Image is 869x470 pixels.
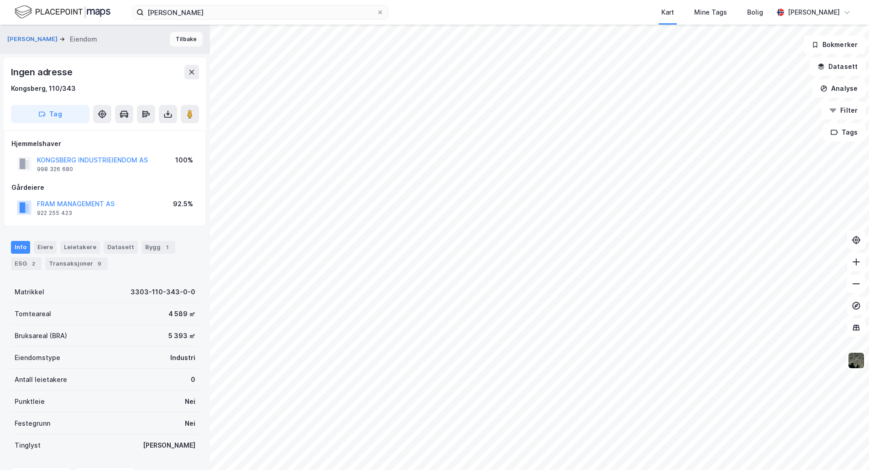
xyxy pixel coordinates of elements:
div: Eiendom [70,34,97,45]
div: Leietakere [60,241,100,254]
div: Datasett [104,241,138,254]
button: Tags [823,123,865,141]
div: Nei [185,418,195,429]
div: Hjemmelshaver [11,138,199,149]
button: Datasett [810,57,865,76]
div: Bygg [141,241,175,254]
div: Kongsberg, 110/343 [11,83,76,94]
div: Tomteareal [15,308,51,319]
button: Tilbake [170,32,203,47]
div: Kontrollprogram for chat [823,426,869,470]
div: Bruksareal (BRA) [15,330,67,341]
button: Analyse [812,79,865,98]
div: 0 [191,374,195,385]
div: Info [11,241,30,254]
div: Eiendomstype [15,352,60,363]
button: Tag [11,105,89,123]
div: Antall leietakere [15,374,67,385]
input: Søk på adresse, matrikkel, gårdeiere, leietakere eller personer [144,5,377,19]
div: 100% [175,155,193,166]
div: 922 255 423 [37,209,72,217]
div: Transaksjoner [45,257,108,270]
div: 5 393 ㎡ [168,330,195,341]
button: Bokmerker [804,36,865,54]
div: 2 [29,259,38,268]
img: 9k= [848,352,865,369]
div: Nei [185,396,195,407]
img: logo.f888ab2527a4732fd821a326f86c7f29.svg [15,4,110,20]
iframe: Chat Widget [823,426,869,470]
div: 3303-110-343-0-0 [131,287,195,298]
button: Filter [822,101,865,120]
div: [PERSON_NAME] [788,7,840,18]
div: Matrikkel [15,287,44,298]
div: Bolig [747,7,763,18]
div: Industri [170,352,195,363]
div: Punktleie [15,396,45,407]
div: Tinglyst [15,440,41,451]
div: Mine Tags [694,7,727,18]
div: [PERSON_NAME] [143,440,195,451]
div: ESG [11,257,42,270]
div: 9 [95,259,104,268]
div: 92.5% [173,198,193,209]
div: Eiere [34,241,57,254]
div: Ingen adresse [11,65,74,79]
div: 4 589 ㎡ [168,308,195,319]
div: Gårdeiere [11,182,199,193]
div: 1 [162,243,172,252]
div: Kart [661,7,674,18]
div: Festegrunn [15,418,50,429]
div: 998 326 680 [37,166,73,173]
button: [PERSON_NAME] [7,35,59,44]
